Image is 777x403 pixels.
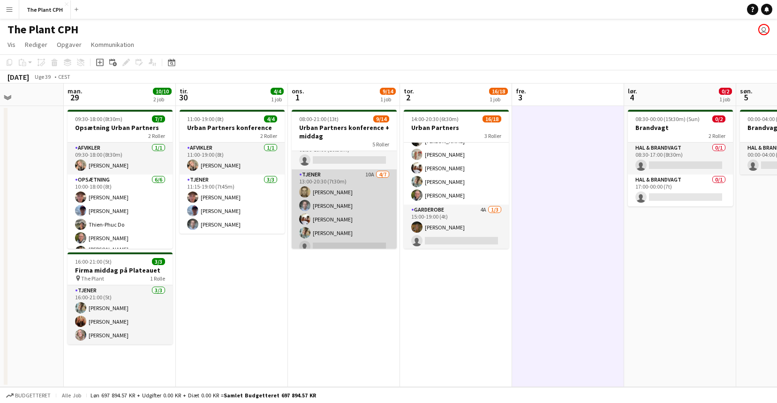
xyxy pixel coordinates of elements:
app-job-card: 09:30-18:00 (8t30m)7/7Opsætning Urban Partners2 RollerAfvikler1/109:30-18:00 (8t30m)[PERSON_NAME]... [68,110,173,249]
span: 7/7 [152,115,165,122]
h3: Urban Partners [404,123,509,132]
div: [DATE] [8,72,29,82]
span: 3/3 [152,258,165,265]
app-card-role: Afvikler1/109:30-18:00 (8t30m)[PERSON_NAME] [68,143,173,175]
span: The Plant [81,275,104,282]
button: The Plant CPH [19,0,71,19]
app-card-role: Hal & brandvagt0/108:30-17:00 (8t30m) [628,143,733,175]
span: 16/18 [489,88,508,95]
button: Budgetteret [5,390,52,401]
div: 1 job [271,96,283,103]
span: Samlet budgetteret 697 894.57 KR [224,392,316,399]
span: 16:00-21:00 (5t) [75,258,112,265]
span: 4/4 [271,88,284,95]
h3: Urban Partners konference + middag [292,123,397,140]
span: man. [68,87,83,95]
app-user-avatar: Magnus Pedersen [758,24,769,35]
span: 29 [66,92,83,103]
app-card-role: Opsætning6/610:00-18:00 (8t)[PERSON_NAME][PERSON_NAME]Thien-Phuc Do[PERSON_NAME][PERSON_NAME][GEO... [68,175,173,277]
h3: Firma middag på Plateauet [68,266,173,274]
span: 4 [626,92,637,103]
app-job-card: 14:00-20:30 (6t30m)16/18Urban Partners3 Roller[PERSON_NAME][PERSON_NAME][PERSON_NAME][PERSON_NAME... [404,110,509,249]
span: lør. [628,87,637,95]
app-card-role: Afvikler1/111:00-19:00 (8t)[PERSON_NAME] [180,143,285,175]
div: 1 job [719,96,732,103]
span: Budgetteret [15,392,51,399]
span: 2 [402,92,414,103]
span: 1 Rolle [150,275,165,282]
app-card-role: Garderobe2A0/108:30-19:00 (10t30m) [292,137,397,169]
app-card-role: Garderobe4A1/315:00-19:00 (4t)[PERSON_NAME] [404,205,509,264]
span: Alle job [60,392,83,399]
span: 08:30-00:00 (15t30m) (Sun) [635,115,700,122]
span: 30 [178,92,188,103]
span: Rediger [25,40,47,49]
div: 1 job [380,96,395,103]
span: 9/14 [380,88,396,95]
span: 9/14 [373,115,389,122]
a: Kommunikation [87,38,138,51]
span: Opgaver [57,40,82,49]
span: 2 Roller [148,132,165,139]
app-job-card: 08:00-21:00 (13t)9/14Urban Partners konference + middag5 RollerAfvikler1/108:00-21:00 (13t)[PERSO... [292,110,397,249]
span: 16/18 [483,115,501,122]
span: søn. [740,87,753,95]
span: 14:00-20:30 (6t30m) [411,115,459,122]
h3: Opsætning Urban Partners [68,123,173,132]
div: CEST [58,73,70,80]
div: 1 job [490,96,507,103]
span: 11:00-19:00 (8t) [187,115,224,122]
span: Kommunikation [91,40,134,49]
span: Vis [8,40,15,49]
span: Uge 39 [31,73,54,80]
a: Vis [4,38,19,51]
span: 2 Roller [260,132,277,139]
app-job-card: 16:00-21:00 (5t)3/3Firma middag på Plateauet The Plant1 RolleTjener3/316:00-21:00 (5t)[PERSON_NAM... [68,252,173,344]
span: fre. [516,87,526,95]
h1: The Plant CPH [8,23,78,37]
span: 1 [290,92,304,103]
span: 08:00-21:00 (13t) [299,115,339,122]
span: 2 Roller [709,132,725,139]
app-card-role: Hal & brandvagt0/117:00-00:00 (7t) [628,175,733,206]
app-card-role: Tjener3/311:15-19:00 (7t45m)[PERSON_NAME][PERSON_NAME][PERSON_NAME] [180,175,285,234]
h3: Urban Partners konference [180,123,285,132]
span: 3 Roller [484,132,501,139]
span: tir. [180,87,188,95]
div: 2 job [153,96,171,103]
span: 5 Roller [372,141,389,148]
a: Opgaver [53,38,85,51]
span: tor. [404,87,414,95]
app-card-role: Tjener10A4/713:00-20:30 (7t30m)[PERSON_NAME][PERSON_NAME][PERSON_NAME][PERSON_NAME] [292,169,397,283]
span: ons. [292,87,304,95]
span: 09:30-18:00 (8t30m) [75,115,122,122]
app-job-card: 11:00-19:00 (8t)4/4Urban Partners konference2 RollerAfvikler1/111:00-19:00 (8t)[PERSON_NAME]Tjene... [180,110,285,234]
a: Rediger [21,38,51,51]
span: 4/4 [264,115,277,122]
span: 10/10 [153,88,172,95]
span: 5 [739,92,753,103]
app-card-role: Tjener3/316:00-21:00 (5t)[PERSON_NAME][PERSON_NAME][PERSON_NAME] [68,285,173,344]
h3: Brandvagt [628,123,733,132]
app-job-card: 08:30-00:00 (15t30m) (Sun)0/2Brandvagt2 RollerHal & brandvagt0/108:30-17:00 (8t30m) Hal & brandva... [628,110,733,206]
span: 3 [514,92,526,103]
span: 0/2 [712,115,725,122]
span: 0/2 [719,88,732,95]
div: Løn 697 894.57 KR + Udgifter 0.00 KR + Diæt 0.00 KR = [91,392,316,399]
